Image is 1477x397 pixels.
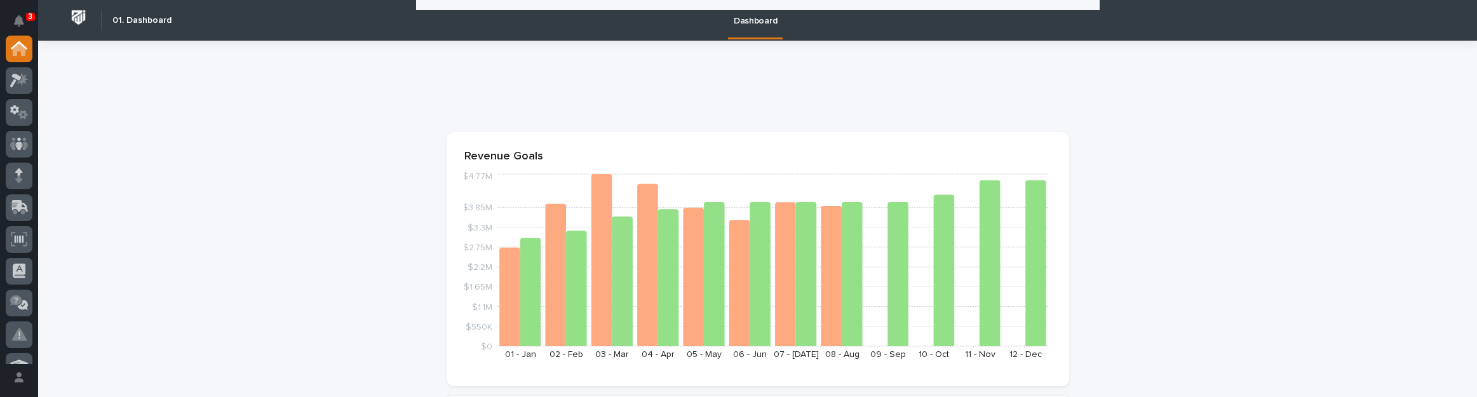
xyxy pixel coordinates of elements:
[504,350,536,359] text: 01 - Jan
[919,350,949,359] text: 10 - Oct
[464,150,1051,164] p: Revenue Goals
[468,263,492,272] tspan: $2.2M
[825,350,859,359] text: 08 - Aug
[6,8,32,34] button: Notifications
[463,243,492,252] tspan: $2.75M
[773,350,818,359] text: 07 - [DATE]
[112,15,172,26] h2: 01. Dashboard
[550,350,583,359] text: 02 - Feb
[468,224,492,232] tspan: $3.3M
[472,303,492,312] tspan: $1.1M
[687,350,722,359] text: 05 - May
[870,350,905,359] text: 09 - Sep
[462,204,492,213] tspan: $3.85M
[16,15,32,36] div: Notifications3
[1009,350,1042,359] text: 12 - Dec
[733,350,767,359] text: 06 - Jun
[462,173,492,182] tspan: $4.77M
[481,342,492,351] tspan: $0
[466,323,492,332] tspan: $550K
[964,350,995,359] text: 11 - Nov
[642,350,675,359] text: 04 - Apr
[595,350,629,359] text: 03 - Mar
[464,283,492,292] tspan: $1.65M
[28,12,32,21] p: 3
[67,6,90,29] img: Workspace Logo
